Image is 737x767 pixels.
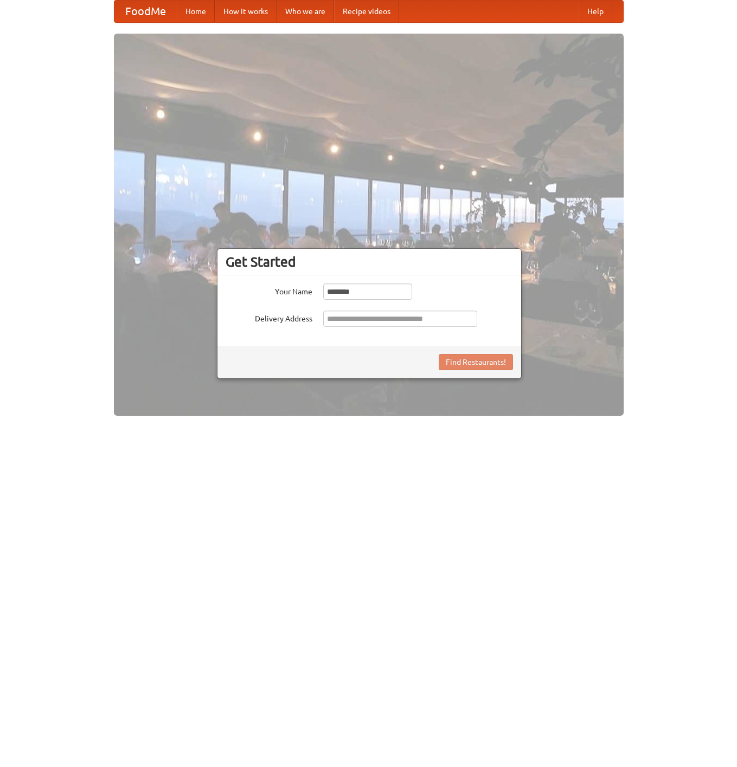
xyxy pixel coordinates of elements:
[177,1,215,22] a: Home
[579,1,612,22] a: Help
[226,311,312,324] label: Delivery Address
[114,1,177,22] a: FoodMe
[215,1,277,22] a: How it works
[334,1,399,22] a: Recipe videos
[226,254,513,270] h3: Get Started
[439,354,513,370] button: Find Restaurants!
[277,1,334,22] a: Who we are
[226,283,312,297] label: Your Name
